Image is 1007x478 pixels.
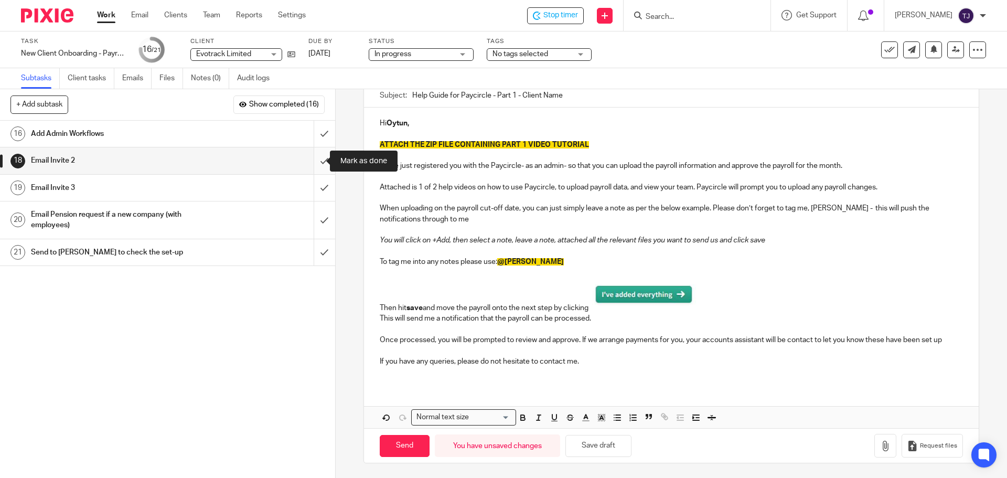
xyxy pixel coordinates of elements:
[527,7,584,24] div: Evotrack Limited - New Client Onboarding - Payroll Paycircle
[588,278,700,310] img: Image
[122,68,152,89] a: Emails
[380,313,962,324] p: This will send me a notification that the payroll can be processed.
[31,245,212,260] h1: Send to [PERSON_NAME] to check the set-up
[380,335,962,345] p: Once processed, you will be prompted to review and approve. If we arrange payments for you, your ...
[68,68,114,89] a: Client tasks
[10,213,25,227] div: 20
[414,412,471,423] span: Normal text size
[380,278,962,313] p: Then hit and move the payroll onto the next step by clicking
[374,50,411,58] span: In progress
[21,37,126,46] label: Task
[796,12,837,19] span: Get Support
[97,10,115,20] a: Work
[380,203,962,225] p: When uploading on the payroll cut-off date, you can just simply leave a note as per the below exa...
[380,118,962,129] p: Hi
[380,237,765,244] em: You will click on +Add, then select a note, leave a note, attached all the relevant files you wan...
[380,90,407,101] label: Subject:
[159,68,183,89] a: Files
[21,48,126,59] div: New Client Onboarding - Payroll Paycircle
[380,182,962,193] p: Attached is 1 of 2 help videos on how to use Paycircle, to upload payroll data, and view your tea...
[497,258,564,265] span: @[PERSON_NAME]
[10,95,68,113] button: + Add subtask
[249,101,319,109] span: Show completed (16)
[920,442,957,450] span: Request files
[380,356,962,367] p: If you have any queries, please do not hesitate to contact me.
[369,37,474,46] label: Status
[131,10,148,20] a: Email
[142,44,161,56] div: 16
[31,207,212,233] h1: Email Pension request if a new company (with employees)
[237,68,277,89] a: Audit logs
[958,7,974,24] img: svg%3E
[31,180,212,196] h1: Email Invite 3
[10,245,25,260] div: 21
[380,435,430,458] input: Send
[21,68,60,89] a: Subtasks
[902,434,962,458] button: Request files
[31,153,212,168] h1: Email Invite 2
[10,154,25,168] div: 18
[31,126,212,142] h1: Add Admin Workflows
[236,10,262,20] a: Reports
[492,50,548,58] span: No tags selected
[411,409,516,426] div: Search for option
[565,435,631,458] button: Save draft
[472,412,510,423] input: Search for option
[435,434,560,457] div: You have unsaved changes
[164,10,187,20] a: Clients
[278,10,306,20] a: Settings
[21,8,73,23] img: Pixie
[895,10,952,20] p: [PERSON_NAME]
[152,47,161,53] small: /21
[233,95,325,113] button: Show completed (16)
[190,37,295,46] label: Client
[191,68,229,89] a: Notes (0)
[308,50,330,57] span: [DATE]
[406,304,423,312] strong: save
[10,180,25,195] div: 19
[380,141,589,148] span: ATTACH THE ZIP FILE CONTAINING PART 1 VIDEO TUTORIAL
[487,37,592,46] label: Tags
[196,50,251,58] span: Evotrack Limited
[380,257,962,267] p: To tag me into any notes please use:
[10,126,25,141] div: 16
[308,37,356,46] label: Due by
[203,10,220,20] a: Team
[380,161,962,171] p: I have just registered you with the Paycircle- as an admin- so that you can upload the payroll in...
[543,10,578,21] span: Stop timer
[645,13,739,22] input: Search
[387,120,409,127] strong: Oytun,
